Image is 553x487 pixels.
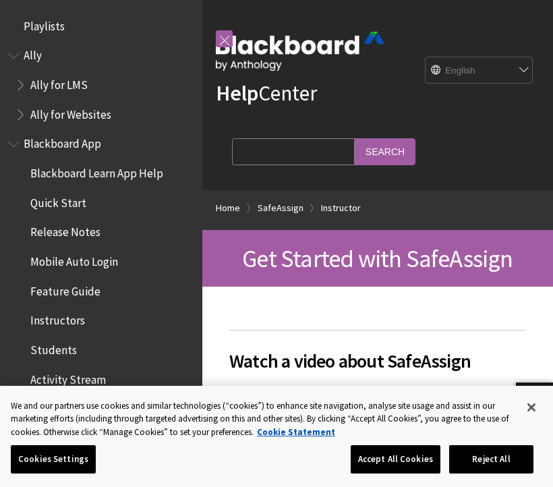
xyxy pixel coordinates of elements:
[24,15,65,33] span: Playlists
[30,162,163,180] span: Blackboard Learn App Help
[517,393,546,422] button: Close
[8,45,194,126] nav: Book outline for Anthology Ally Help
[30,339,77,357] span: Students
[449,445,533,474] button: Reject All
[216,200,240,217] a: Home
[258,200,303,217] a: SafeAssign
[11,399,515,439] div: We and our partners use cookies and similar technologies (“cookies”) to enhance site navigation, ...
[30,250,118,268] span: Mobile Auto Login
[30,310,85,328] span: Instructors
[242,243,513,274] span: Get Started with SafeAssign
[30,368,106,386] span: Activity Stream
[8,15,194,38] nav: Book outline for Playlists
[229,347,526,375] span: Watch a video about SafeAssign
[30,192,86,210] span: Quick Start
[30,221,100,239] span: Release Notes
[24,45,42,63] span: Ally
[30,280,100,298] span: Feature Guide
[30,103,111,121] span: Ally for Websites
[351,445,440,474] button: Accept All Cookies
[426,57,533,84] select: Site Language Selector
[216,32,384,71] img: Blackboard by Anthology
[11,445,96,474] button: Cookies Settings
[24,133,101,151] span: Blackboard App
[257,426,335,438] a: More information about your privacy, opens in a new tab
[216,80,258,107] strong: Help
[216,80,317,107] a: HelpCenter
[321,200,361,217] a: Instructor
[355,138,415,165] input: Search
[30,74,88,92] span: Ally for LMS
